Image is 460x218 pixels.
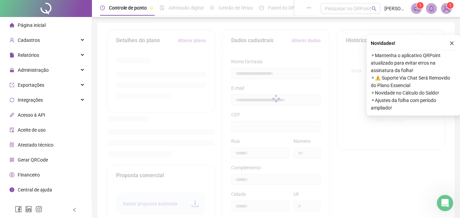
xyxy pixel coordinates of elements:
[18,142,53,148] span: Atestado técnico
[10,68,14,72] span: lock
[413,5,419,12] span: notification
[306,5,311,10] span: ellipsis
[18,187,52,192] span: Central de ajuda
[10,128,14,132] span: audit
[384,5,407,12] span: [PERSON_NAME]
[35,206,42,213] span: instagram
[10,83,14,87] span: export
[268,5,295,11] span: Painel do DP
[437,195,453,211] iframe: Intercom live chat
[371,89,456,97] span: ⚬ Novidade no Cálculo do Saldo!
[419,3,422,8] span: 1
[18,127,46,133] span: Aceite de uso
[10,157,14,162] span: qrcode
[18,22,46,28] span: Página inicial
[10,23,14,28] span: home
[259,5,264,10] span: dashboard
[10,172,14,177] span: dollar
[169,5,204,11] span: Admissão digital
[417,2,424,9] sup: 1
[100,5,105,10] span: clock-circle
[219,5,253,11] span: Gestão de férias
[428,5,434,12] span: bell
[371,97,456,112] span: ⚬ Ajustes da folha com período ampliado!
[18,112,45,118] span: Acesso à API
[371,52,456,74] span: ⚬ Mantenha o aplicativo QRPoint atualizado para evitar erros na assinatura da folha!
[18,97,43,103] span: Integrações
[18,172,40,178] span: Financeiro
[210,5,215,10] span: sun
[371,74,456,89] span: ⚬ ⚠️ Suporte Via Chat Será Removido do Plano Essencial
[441,3,451,14] img: 71338
[371,6,377,11] span: search
[10,53,14,57] span: file
[371,39,395,47] span: Novidades !
[18,82,44,88] span: Exportações
[160,5,164,10] span: file-done
[109,5,147,11] span: Controle de ponto
[449,41,454,46] span: close
[15,206,22,213] span: facebook
[18,37,40,43] span: Cadastros
[449,3,451,8] span: 1
[149,6,154,10] span: pushpin
[18,52,39,58] span: Relatórios
[10,98,14,102] span: sync
[447,2,454,9] sup: Atualize o seu contato no menu Meus Dados
[72,207,77,212] span: left
[10,187,14,192] span: info-circle
[25,206,32,213] span: linkedin
[10,142,14,147] span: solution
[10,113,14,117] span: api
[18,157,48,163] span: Gerar QRCode
[10,38,14,43] span: user-add
[18,67,49,73] span: Administração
